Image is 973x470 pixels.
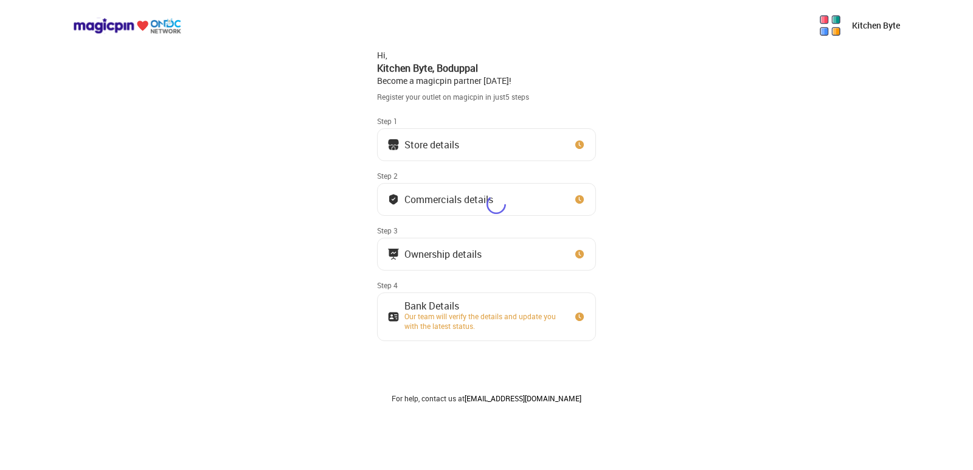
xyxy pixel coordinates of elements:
img: clock_icon_new.67dbf243.svg [573,311,586,323]
div: Bank Details [404,303,563,309]
div: Ownership details [404,251,482,257]
img: 5kpy1OYlDsuLhLgQzvHA0b3D2tpYM65o7uN6qQmrajoZMvA06tM6FZ_Luz5y1fMPyyl3GnnvzWZcaj6n5kJuFGoMPPY [818,13,842,38]
a: [EMAIL_ADDRESS][DOMAIN_NAME] [465,393,581,403]
button: Ownership details [377,238,596,271]
img: ownership_icon.37569ceb.svg [387,311,400,323]
div: Step 3 [377,226,596,235]
img: clock_icon_new.67dbf243.svg [573,248,586,260]
p: Kitchen Byte [852,19,900,32]
img: clock_icon_new.67dbf243.svg [573,193,586,206]
img: clock_icon_new.67dbf243.svg [573,139,586,151]
img: commercials_icon.983f7837.svg [387,248,400,260]
button: Bank DetailsOur team will verify the details and update you with the latest status. [377,292,596,341]
img: ondc-logo-new-small.8a59708e.svg [73,18,181,34]
div: For help, contact us at [377,393,596,403]
div: Our team will verify the details and update you with the latest status. [404,311,563,331]
div: Step 4 [377,280,596,290]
